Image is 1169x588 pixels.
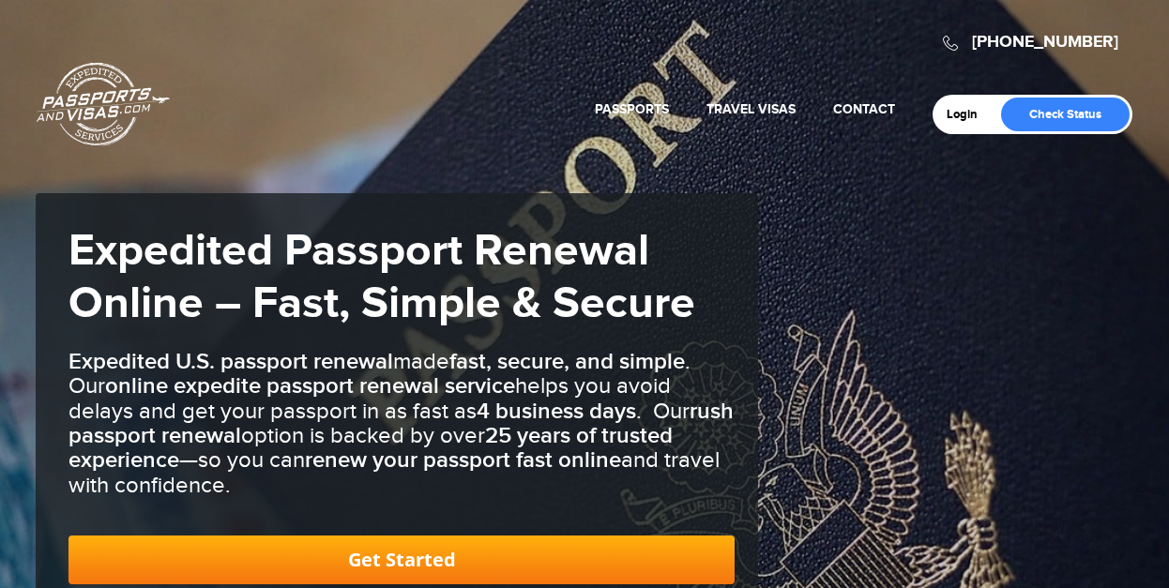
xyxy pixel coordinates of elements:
[972,32,1118,53] a: [PHONE_NUMBER]
[105,372,515,400] b: online expedite passport renewal service
[706,101,796,117] a: Travel Visas
[68,348,393,375] b: Expedited U.S. passport renewal
[68,535,735,584] a: Get Started
[305,446,621,474] b: renew your passport fast online
[833,101,895,117] a: Contact
[68,398,734,449] b: rush passport renewal
[477,398,636,425] b: 4 business days
[1001,98,1130,131] a: Check Status
[947,107,991,122] a: Login
[449,348,685,375] b: fast, secure, and simple
[68,350,735,498] h3: made . Our helps you avoid delays and get your passport in as fast as . Our option is backed by o...
[68,422,673,474] b: 25 years of trusted experience
[68,224,695,331] strong: Expedited Passport Renewal Online – Fast, Simple & Secure
[37,62,170,146] a: Passports & [DOMAIN_NAME]
[595,101,669,117] a: Passports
